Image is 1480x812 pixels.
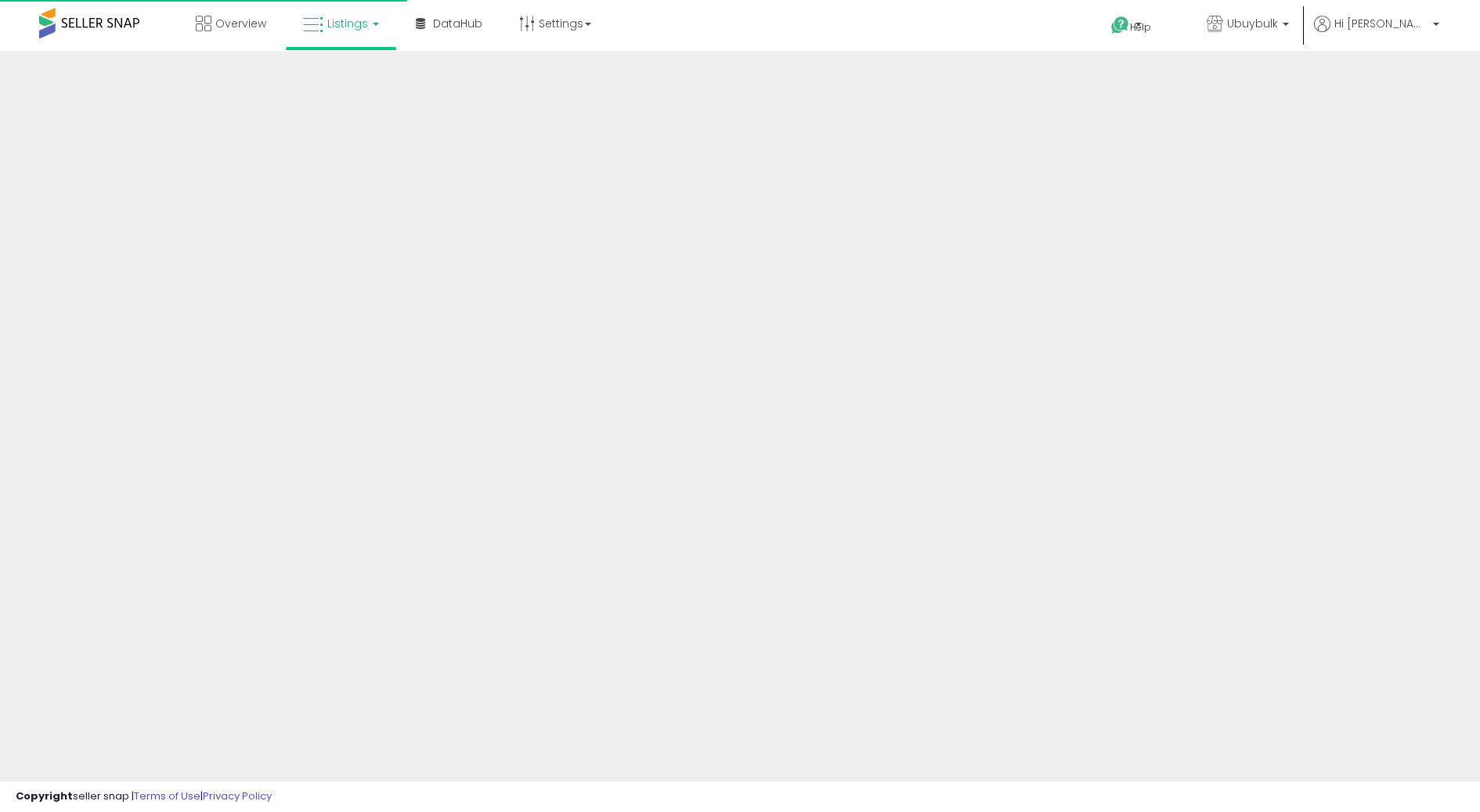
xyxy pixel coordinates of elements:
[327,16,368,31] span: Listings
[1334,16,1428,31] span: Hi [PERSON_NAME]
[1099,4,1182,51] a: Help
[1110,16,1130,35] i: Get Help
[215,16,266,31] span: Overview
[1314,16,1439,51] a: Hi [PERSON_NAME]
[433,16,482,31] span: DataHub
[1227,16,1278,31] span: Ubuybulk
[1130,20,1151,34] span: Help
